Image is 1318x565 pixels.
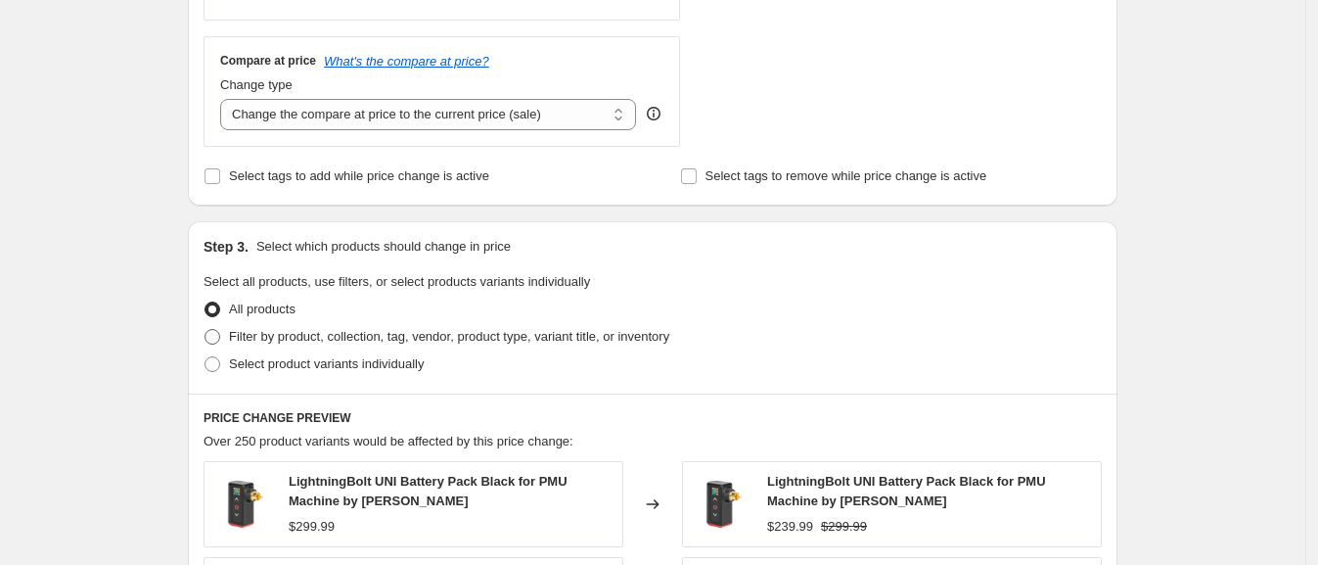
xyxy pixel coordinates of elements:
span: Select tags to remove while price change is active [705,168,987,183]
img: fk-irons-lightningbolt-uni-battery-pack-for-pmu-tattoo-machine-black_80x.webp [214,475,273,534]
span: All products [229,302,295,316]
button: What's the compare at price? [324,54,489,69]
h6: PRICE CHANGE PREVIEW [204,410,1102,426]
div: $299.99 [289,517,335,537]
span: Select product variants individually [229,356,424,371]
h3: Compare at price [220,53,316,69]
p: Select which products should change in price [256,237,511,257]
div: help [644,104,663,123]
span: Change type [220,77,293,92]
span: Select tags to add while price change is active [229,168,489,183]
span: LightningBolt UNI Battery Pack Black for PMU Machine by [PERSON_NAME] [767,474,1046,508]
div: $239.99 [767,517,813,537]
h2: Step 3. [204,237,249,257]
span: LightningBolt UNI Battery Pack Black for PMU Machine by [PERSON_NAME] [289,474,568,508]
strike: $299.99 [821,517,867,537]
span: Filter by product, collection, tag, vendor, product type, variant title, or inventory [229,329,669,344]
span: Select all products, use filters, or select products variants individually [204,274,590,289]
img: fk-irons-lightningbolt-uni-battery-pack-for-pmu-tattoo-machine-black_80x.webp [693,475,751,534]
span: Over 250 product variants would be affected by this price change: [204,434,573,448]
